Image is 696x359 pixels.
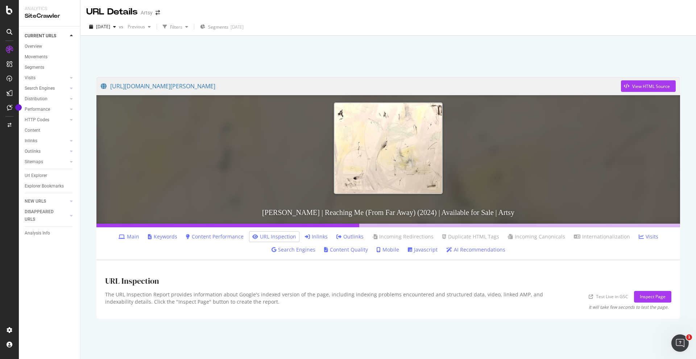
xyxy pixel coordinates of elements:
a: Outlinks [336,233,364,240]
div: URL Details [86,6,138,18]
a: Content Quality [324,246,368,253]
a: Javascript [408,246,438,253]
div: [DATE] [231,24,244,30]
div: Content [25,127,40,134]
button: Filters [160,21,191,33]
button: View HTML Source [621,80,676,92]
div: Inspect Page [640,293,666,300]
div: DISAPPEARED URLS [25,208,61,223]
a: Mobile [377,246,399,253]
a: Sitemaps [25,158,68,166]
a: Performance [25,106,68,113]
span: 2025 Aug. 21st [96,24,110,30]
div: It will take few seconds to test the page. [589,304,668,310]
button: Previous [125,21,154,33]
div: Inlinks [25,137,37,145]
a: HTTP Codes [25,116,68,124]
a: Incoming Canonicals [508,233,565,240]
h3: [PERSON_NAME] | Reaching Me (From Far Away) (2024) | Available for Sale | Artsy [96,201,680,224]
div: HTTP Codes [25,116,49,124]
div: Overview [25,43,42,50]
span: 1 [686,334,692,340]
a: Content [25,127,75,134]
div: Filters [170,24,182,30]
div: CURRENT URLS [25,32,56,40]
div: Url Explorer [25,172,47,179]
button: Inspect Page [634,291,671,303]
div: Artsy [141,9,153,16]
div: Explorer Bookmarks [25,182,64,190]
a: [URL][DOMAIN_NAME][PERSON_NAME] [101,77,621,95]
a: Distribution [25,95,68,103]
a: AI Recommendations [446,246,505,253]
div: The URL Inspection Report provides information about Google's indexed version of the page, includ... [105,291,563,310]
a: Keywords [148,233,177,240]
a: Search Engines [272,246,315,253]
div: Sitemaps [25,158,43,166]
div: Performance [25,106,50,113]
a: Overview [25,43,75,50]
span: Previous [125,24,145,30]
div: Segments [25,64,44,71]
div: Tooltip anchor [15,104,22,111]
a: Visits [639,233,658,240]
a: Explorer Bookmarks [25,182,75,190]
a: CURRENT URLS [25,32,68,40]
a: Duplicate HTML Tags [442,233,499,240]
a: Incoming Redirections [372,233,434,240]
a: Search Engines [25,85,68,92]
div: SiteCrawler [25,12,74,20]
a: DISAPPEARED URLS [25,208,68,223]
a: URL Inspection [252,233,296,240]
a: Segments [25,64,75,71]
button: Segments[DATE] [197,21,246,33]
a: Url Explorer [25,172,75,179]
a: Analysis Info [25,229,75,237]
a: NEW URLS [25,198,68,205]
a: Inlinks [25,137,68,145]
span: vs [119,24,125,30]
iframe: Intercom live chat [671,334,689,352]
span: Segments [208,24,228,30]
div: Analytics [25,6,74,12]
div: arrow-right-arrow-left [156,10,160,15]
h1: URL Inspection [105,276,159,285]
img: Scott Pattinson | Reaching Me (From Far Away) (2024) | Available for Sale | Artsy [334,102,443,194]
a: Internationalization [574,233,630,240]
div: Visits [25,74,36,82]
div: Movements [25,53,47,61]
a: Visits [25,74,68,82]
div: Search Engines [25,85,55,92]
div: Outlinks [25,148,41,155]
button: [DATE] [86,21,119,33]
div: Distribution [25,95,47,103]
a: Test Live in GSC [589,293,628,300]
a: Content Performance [186,233,244,240]
div: NEW URLS [25,198,46,205]
a: Main [119,233,139,240]
div: View HTML Source [632,83,670,89]
a: Outlinks [25,148,68,155]
a: Movements [25,53,75,61]
div: Analysis Info [25,229,50,237]
a: Inlinks [305,233,328,240]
